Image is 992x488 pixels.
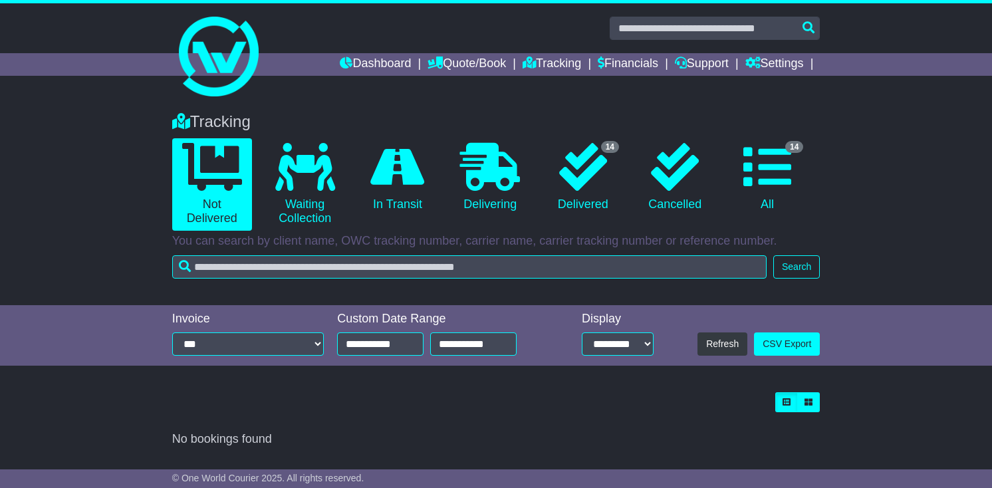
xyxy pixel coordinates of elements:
[582,312,654,326] div: Display
[523,53,581,76] a: Tracking
[172,138,252,231] a: Not Delivered
[450,138,530,217] a: Delivering
[340,53,411,76] a: Dashboard
[428,53,506,76] a: Quote/Book
[745,53,804,76] a: Settings
[543,138,622,217] a: 14 Delivered
[754,332,820,356] a: CSV Export
[675,53,729,76] a: Support
[601,141,619,153] span: 14
[172,234,820,249] p: You can search by client name, OWC tracking number, carrier name, carrier tracking number or refe...
[172,473,364,483] span: © One World Courier 2025. All rights reserved.
[265,138,345,231] a: Waiting Collection
[337,312,545,326] div: Custom Date Range
[358,138,437,217] a: In Transit
[728,138,807,217] a: 14 All
[172,432,820,447] div: No bookings found
[598,53,658,76] a: Financials
[636,138,715,217] a: Cancelled
[773,255,820,279] button: Search
[166,112,827,132] div: Tracking
[697,332,747,356] button: Refresh
[172,312,324,326] div: Invoice
[785,141,803,153] span: 14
